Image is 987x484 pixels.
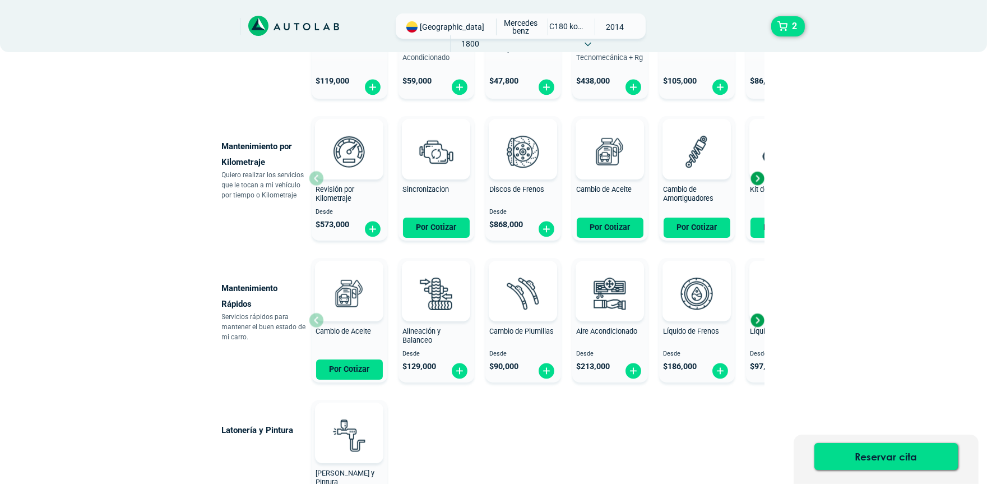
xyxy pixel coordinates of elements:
[577,218,643,238] button: Por Cotizar
[420,21,485,33] span: [GEOGRAPHIC_DATA]
[664,362,697,371] span: $ 186,000
[750,362,780,371] span: $ 97,300
[711,362,729,380] img: fi_plus-circle2.svg
[485,116,561,241] button: Discos de Frenos Desde $868,000
[577,44,643,62] span: Revisión Tecnomecánica + Rg
[750,218,817,238] button: Por Cotizar
[222,170,309,200] p: Quiero realizar los servicios que le tocan a mi vehículo por tiempo o Kilometraje
[419,121,453,155] img: AD0BCuuxAAAAAElFTkSuQmCC
[403,351,470,358] span: Desde
[680,263,713,297] img: AD0BCuuxAAAAAElFTkSuQmCC
[332,405,366,439] img: AD0BCuuxAAAAAElFTkSuQmCC
[664,351,730,358] span: Desde
[593,121,627,155] img: AD0BCuuxAAAAAElFTkSuQmCC
[316,185,355,203] span: Revisión por Kilometraje
[577,327,638,335] span: Aire Acondicionado
[749,170,766,187] div: Next slide
[672,127,721,176] img: amortiguadores-v3.svg
[490,76,519,86] span: $ 47,800
[659,258,735,382] button: Líquido de Frenos Desde $186,000
[332,263,366,297] img: AD0BCuuxAAAAAElFTkSuQmCC
[490,220,523,229] span: $ 868,000
[659,116,735,241] button: Cambio de Amortiguadores Por Cotizar
[506,121,540,155] img: AD0BCuuxAAAAAElFTkSuQmCC
[537,362,555,380] img: fi_plus-circle2.svg
[537,220,555,238] img: fi_plus-circle2.svg
[403,218,470,238] button: Por Cotizar
[585,127,634,176] img: cambio_de_aceite-v3.svg
[577,362,610,371] span: $ 213,000
[490,185,545,193] span: Discos de Frenos
[364,79,382,96] img: fi_plus-circle2.svg
[814,443,958,470] button: Reservar cita
[485,258,561,382] button: Cambio de Plumillas Desde $90,000
[316,76,350,86] span: $ 119,000
[624,79,642,96] img: fi_plus-circle2.svg
[490,362,519,371] span: $ 90,000
[398,116,474,241] button: Sincronizacion Por Cotizar
[403,185,450,193] span: Sincronizacion
[312,258,387,382] button: Cambio de Aceite Por Cotizar
[593,263,627,297] img: AD0BCuuxAAAAAElFTkSuQmCC
[624,362,642,380] img: fi_plus-circle2.svg
[451,35,490,52] span: 1800
[572,258,648,382] button: Aire Acondicionado Desde $213,000
[664,218,730,238] button: Por Cotizar
[312,116,387,241] button: Revisión por Kilometraje Desde $573,000
[595,19,635,35] span: 2014
[364,220,382,238] img: fi_plus-circle2.svg
[403,44,453,62] span: Revisión de Aire Acondicionado
[585,269,634,318] img: aire_acondicionado-v3.svg
[451,79,469,96] img: fi_plus-circle2.svg
[577,351,643,358] span: Desde
[403,76,432,86] span: $ 59,000
[664,76,697,86] span: $ 105,000
[680,121,713,155] img: AD0BCuuxAAAAAElFTkSuQmCC
[451,362,469,380] img: fi_plus-circle2.svg
[490,327,554,335] span: Cambio de Plumillas
[325,411,374,460] img: latoneria_y_pintura-v3.svg
[501,19,541,35] span: MERCEDES BENZ
[419,263,453,297] img: AD0BCuuxAAAAAElFTkSuQmCC
[490,209,557,216] span: Desde
[537,79,555,96] img: fi_plus-circle2.svg
[325,127,374,176] img: revision_por_kilometraje-v3.svg
[403,327,441,345] span: Alineación y Balanceo
[222,139,309,170] p: Mantenimiento por Kilometraje
[403,362,437,371] span: $ 129,000
[711,79,729,96] img: fi_plus-circle2.svg
[316,359,383,380] button: Por Cotizar
[759,269,808,318] img: liquido_refrigerante-v3.svg
[664,185,714,203] span: Cambio de Amortiguadores
[750,327,814,335] span: Líquido Refrigerante
[572,116,648,241] button: Cambio de Aceite Por Cotizar
[411,269,461,318] img: alineacion_y_balanceo-v3.svg
[325,269,374,318] img: cambio_de_aceite-v3.svg
[498,269,548,318] img: plumillas-v3.svg
[411,127,461,176] img: sincronizacion-v3.svg
[506,263,540,297] img: AD0BCuuxAAAAAElFTkSuQmCC
[398,258,474,382] button: Alineación y Balanceo Desde $129,000
[750,351,817,358] span: Desde
[406,21,418,33] img: Flag of COLOMBIA
[672,269,721,318] img: liquido_frenos-v3.svg
[789,17,800,36] span: 2
[750,185,806,193] span: Kit de Repartición
[771,16,805,36] button: 2
[498,127,548,176] img: frenos2-v3.svg
[548,19,588,34] span: C180 KOMPRESSOR
[746,116,822,241] button: Kit de Repartición Por Cotizar
[222,280,309,312] p: Mantenimiento Rápidos
[577,185,632,193] span: Cambio de Aceite
[316,327,372,335] span: Cambio de Aceite
[222,312,309,342] p: Servicios rápidos para mantener el buen estado de mi carro.
[222,422,309,438] p: Latonería y Pintura
[763,141,805,163] img: correa_de_reparticion-v3.svg
[490,351,557,358] span: Desde
[316,220,350,229] span: $ 573,000
[750,76,780,86] span: $ 86,900
[746,258,822,382] button: Líquido Refrigerante Desde $97,300
[316,209,383,216] span: Desde
[664,327,720,335] span: Líquido de Frenos
[577,76,610,86] span: $ 438,000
